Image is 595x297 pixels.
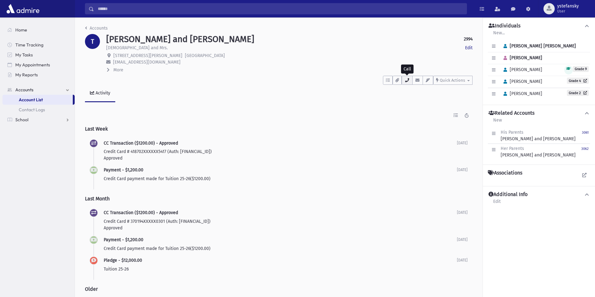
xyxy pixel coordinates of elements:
button: Individuals [488,23,590,29]
span: [STREET_ADDRESS][PERSON_NAME] [113,53,182,58]
span: [DATE] [457,210,468,215]
span: Time Tracking [15,42,43,48]
span: School [15,117,28,122]
h4: Associations [488,170,522,176]
div: T [85,34,100,49]
p: Credit Card # 370194XXXXX0301 (Auth: [FINANCIAL_ID]) [104,218,457,225]
p: Credit Card payment made for Tuition 25-26($1200.00) [104,175,457,182]
span: [GEOGRAPHIC_DATA] [185,53,225,58]
span: My Tasks [15,52,33,58]
h4: Individuals [488,23,520,29]
span: ystefansky [557,4,579,9]
h4: Related Accounts [488,110,534,117]
span: Grade 9 [573,66,589,72]
span: [PERSON_NAME] [501,55,542,60]
span: CC Transaction ($1200.00) - Approved [104,141,178,146]
span: [PERSON_NAME] [501,79,542,84]
span: His Parents [501,130,523,135]
a: Accounts [85,26,108,31]
a: School [2,115,75,125]
a: Grade 2 [567,90,589,96]
h2: Older [85,281,473,297]
p: Tuition 25-26 [104,266,457,272]
span: Payment - $1,200.00 [104,237,143,242]
span: More [113,67,123,73]
span: Payment - $1,200.00 [104,167,143,173]
span: [DATE] [457,168,468,172]
span: My Appointments [15,62,50,68]
img: AdmirePro [5,2,41,15]
a: Edit [465,45,473,51]
a: Home [2,25,75,35]
p: Approved [104,225,457,231]
h2: Last Month [85,191,473,207]
p: Credit Card payment made for Tuition 25-26($1200.00) [104,245,457,252]
a: New... [493,29,505,41]
span: Her Parents [501,146,524,151]
span: [PERSON_NAME] [PERSON_NAME] [501,43,576,49]
a: New [493,117,502,128]
span: Home [15,27,27,33]
span: [PERSON_NAME] [501,67,542,72]
a: My Appointments [2,60,75,70]
h2: Last Week [85,121,473,137]
p: [DEMOGRAPHIC_DATA] and Mrs. [106,45,168,51]
span: [DATE] [457,141,468,145]
span: CC Transaction ($1200.00) - Approved [104,210,178,215]
span: [DATE] [457,258,468,262]
div: [PERSON_NAME] and [PERSON_NAME] [501,145,576,158]
span: Pledge - $12,000.00 [104,258,142,263]
p: Approved [104,155,457,161]
a: Accounts [2,85,75,95]
a: Account List [2,95,73,105]
button: More [106,67,124,73]
span: Contact Logs [19,107,45,113]
span: [DATE] [457,237,468,242]
span: [PERSON_NAME] [501,91,542,96]
small: 3062 [581,147,589,151]
span: Accounts [15,87,33,93]
strong: 2994 [464,36,473,42]
a: 3061 [582,129,589,142]
a: Grade 4 [567,78,589,84]
small: 3061 [582,131,589,135]
a: My Reports [2,70,75,80]
h4: Additional Info [488,191,528,198]
div: Call [401,65,414,74]
input: Search [94,3,467,14]
a: Contact Logs [2,105,75,115]
div: Activity [94,90,110,96]
span: User [557,9,579,14]
a: Edit [493,198,501,209]
a: Time Tracking [2,40,75,50]
button: Additional Info [488,191,590,198]
nav: breadcrumb [85,25,108,34]
button: Related Accounts [488,110,590,117]
button: Quick Actions [433,76,473,85]
span: My Reports [15,72,38,78]
a: Activity [85,85,115,102]
span: Quick Actions [440,78,465,83]
a: My Tasks [2,50,75,60]
div: [PERSON_NAME] and [PERSON_NAME] [501,129,576,142]
p: Credit Card # 418702XXXXXX5417 (Auth: [FINANCIAL_ID]) [104,148,457,155]
h1: [PERSON_NAME] and [PERSON_NAME] [106,34,254,45]
span: Account List [19,97,43,103]
a: 3062 [581,145,589,158]
span: [EMAIL_ADDRESS][DOMAIN_NAME] [113,60,181,65]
